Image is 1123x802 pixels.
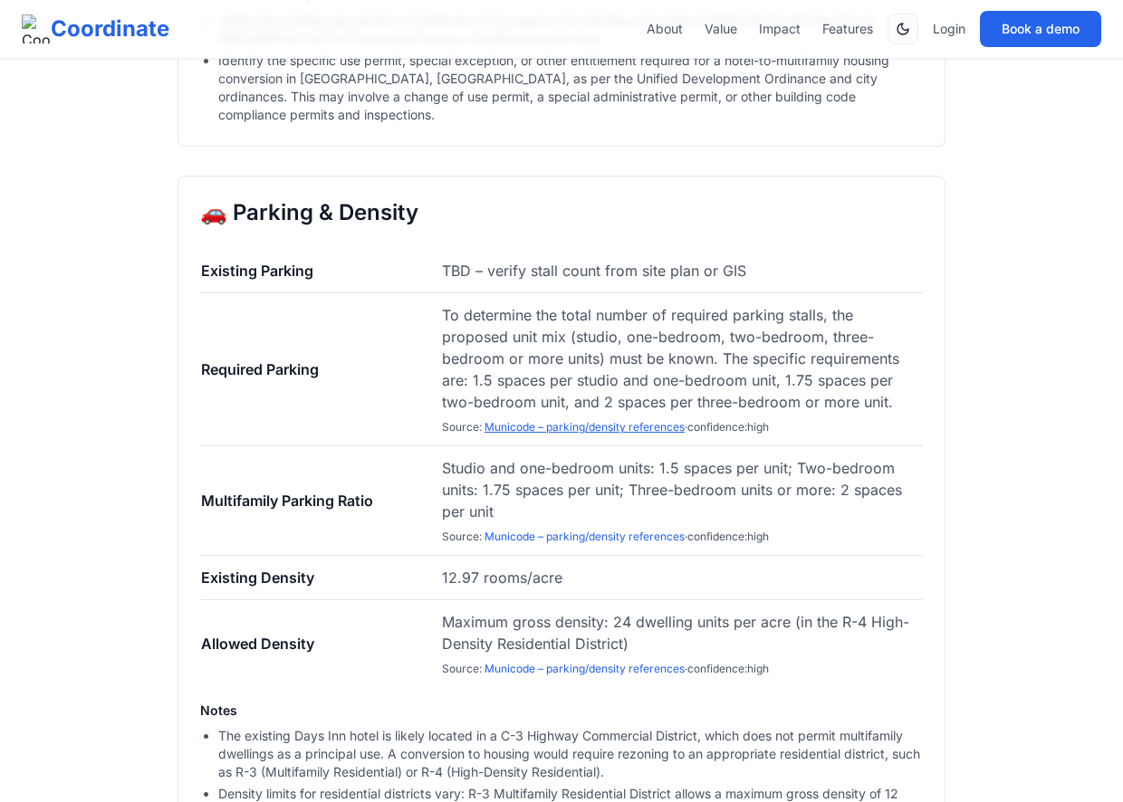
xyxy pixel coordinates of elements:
span: 12.97 rooms/acre [442,568,562,587]
h2: 🚗 Parking & Density [200,198,923,227]
span: Source : · confidence: high [442,530,769,544]
td: Existing Density [200,556,441,600]
li: The existing Days Inn hotel is likely located in a C-3 Highway Commercial District, which does no... [218,727,923,781]
td: Multifamily Parking Ratio [200,446,441,556]
td: Existing Parking [200,249,441,293]
button: Switch to dark mode [888,14,918,44]
a: Coordinate [22,14,169,43]
img: Coordinate [22,14,51,43]
a: Municode – parking/density references [485,420,685,434]
span: Source : · confidence: high [442,420,769,434]
li: Identify the specific use permit, special exception, or other entitlement required for a hotel-to... [218,52,923,124]
button: Book a demo [980,11,1101,47]
a: Login [933,20,965,38]
span: Coordinate [51,14,169,43]
span: Source : · confidence: high [442,662,769,676]
td: Required Parking [200,293,441,446]
a: Impact [759,20,801,38]
span: Studio and one-bedroom units: 1.5 spaces per unit; Two-bedroom units: 1.75 spaces per unit; Three... [442,457,922,522]
a: About [647,20,683,38]
a: Municode – parking/density references [485,530,685,543]
span: To determine the total number of required parking stalls, the proposed unit mix (studio, one-bedr... [442,304,922,413]
h3: Notes [200,702,923,720]
td: Allowed Density [200,600,441,688]
a: Features [822,20,873,38]
a: Municode – parking/density references [485,662,685,675]
span: Maximum gross density: 24 dwelling units per acre (in the R-4 High-Density Residential District) [442,611,922,654]
a: Value [705,20,737,38]
span: TBD – verify stall count from site plan or GIS [442,262,746,280]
